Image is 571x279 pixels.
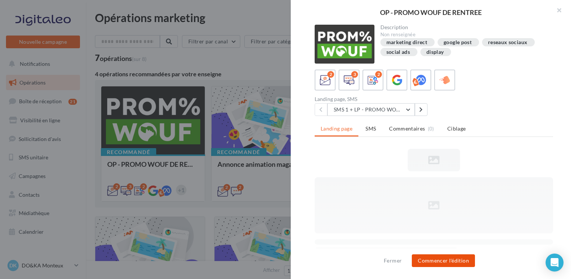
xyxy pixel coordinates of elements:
div: Description [380,25,547,30]
button: Commencer l'édition [412,254,475,267]
button: Fermer [381,256,405,265]
div: 2 [375,71,382,78]
div: Landing page, SMS [315,96,431,102]
span: SMS [365,125,376,132]
span: Commentaires [389,125,425,132]
div: Non renseignée [380,31,547,38]
div: 3 [351,71,358,78]
div: display [426,49,444,55]
div: marketing direct [386,40,428,45]
div: reseaux sociaux [488,40,527,45]
div: google post [444,40,472,45]
button: SMS 1 + LP - PROMO WOUF RENTREE [327,103,415,116]
div: 2 [327,71,334,78]
div: OP - PROMO WOUF DE RENTREE [303,9,559,16]
span: (0) [428,126,434,132]
span: Ciblage [447,125,466,132]
div: Open Intercom Messenger [546,254,564,272]
div: social ads [386,49,410,55]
